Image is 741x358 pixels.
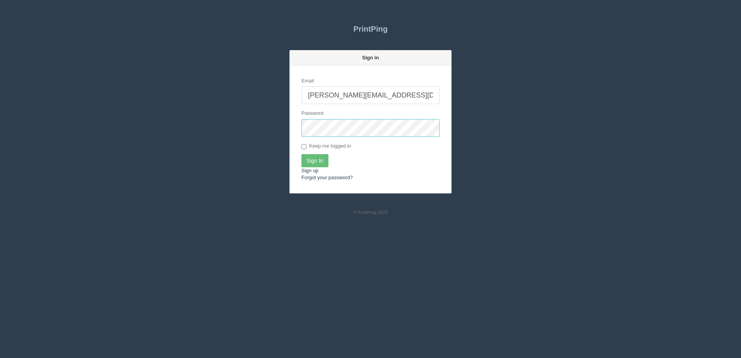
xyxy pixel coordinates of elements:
a: Sign up [301,168,318,173]
strong: Sign in [362,55,379,61]
input: test@example.com [301,86,440,104]
a: PrintPing [289,19,452,39]
label: Password [301,110,323,117]
input: Sign In [301,154,328,167]
label: Email [301,77,314,85]
a: Forgot your password? [301,175,353,180]
small: © PrintPing 2020 [354,210,388,215]
input: Keep me logged in [301,144,306,149]
label: Keep me logged in [301,143,351,150]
